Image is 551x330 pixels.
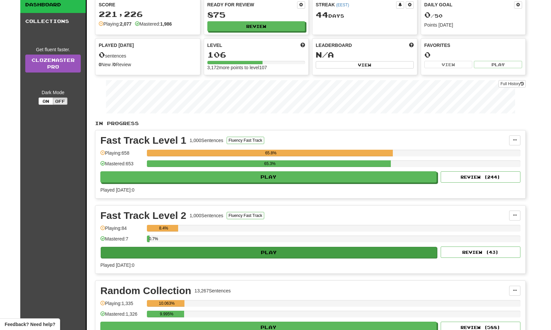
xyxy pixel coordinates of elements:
[207,11,305,19] div: 875
[100,211,186,221] div: Fast Track Level 2
[190,212,223,219] div: 1,000 Sentences
[99,61,197,68] div: New / Review
[207,51,305,59] div: 106
[498,80,526,87] button: Full History
[441,171,520,183] button: Review (244)
[99,42,134,49] span: Played [DATE]
[409,42,414,49] span: This week in points, UTC
[316,1,396,8] div: Streak
[316,11,414,19] div: Day s
[135,21,172,27] div: Mastered:
[100,300,144,311] div: Playing: 1,335
[53,97,67,105] button: Off
[207,1,297,8] div: Ready for Review
[20,13,86,30] a: Collections
[149,311,184,317] div: 9.995%
[99,62,101,67] strong: 0
[424,22,522,28] div: Points [DATE]
[39,97,53,105] button: On
[100,150,144,161] div: Playing: 658
[100,236,144,247] div: Mastered: 7
[207,21,305,31] button: Review
[300,42,305,49] span: Score more points to level up
[100,187,134,193] span: Played [DATE]: 0
[227,137,264,144] button: Fluency Fast Track
[25,89,81,96] div: Dark Mode
[99,21,132,27] div: Playing:
[316,61,414,69] button: View
[424,42,522,49] div: Favorites
[113,62,116,67] strong: 0
[100,135,186,145] div: Fast Track Level 1
[424,1,514,9] div: Daily Goal
[316,50,334,59] span: N/A
[190,137,223,144] div: 1,000 Sentences
[424,10,431,19] span: 0
[424,61,473,68] button: View
[149,225,178,232] div: 8.4%
[5,321,55,328] span: Open feedback widget
[474,61,522,68] button: Play
[336,3,349,7] a: (EEST)
[316,10,328,19] span: 44
[194,287,231,294] div: 13,267 Sentences
[207,64,305,71] div: 3,172 more points to level 107
[100,262,134,268] span: Played [DATE]: 0
[227,212,264,219] button: Fluency Fast Track
[316,42,352,49] span: Leaderboard
[100,311,144,322] div: Mastered: 1,326
[207,42,222,49] span: Level
[160,21,172,27] strong: 1,986
[99,1,197,8] div: Score
[100,171,437,183] button: Play
[100,286,191,296] div: Random Collection
[99,50,105,59] span: 0
[441,247,520,258] button: Review (43)
[149,236,150,242] div: 0.7%
[120,21,132,27] strong: 2,077
[25,55,81,73] a: ClozemasterPro
[99,51,197,59] div: sentences
[101,247,437,258] button: Play
[149,150,392,156] div: 65.8%
[100,225,144,236] div: Playing: 84
[424,13,443,19] span: / 50
[424,51,522,59] div: 0
[99,10,197,18] div: 221,226
[25,46,81,53] div: Get fluent faster.
[149,160,391,167] div: 65.3%
[149,300,184,307] div: 10.063%
[95,120,526,127] p: In Progress
[100,160,144,171] div: Mastered: 653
